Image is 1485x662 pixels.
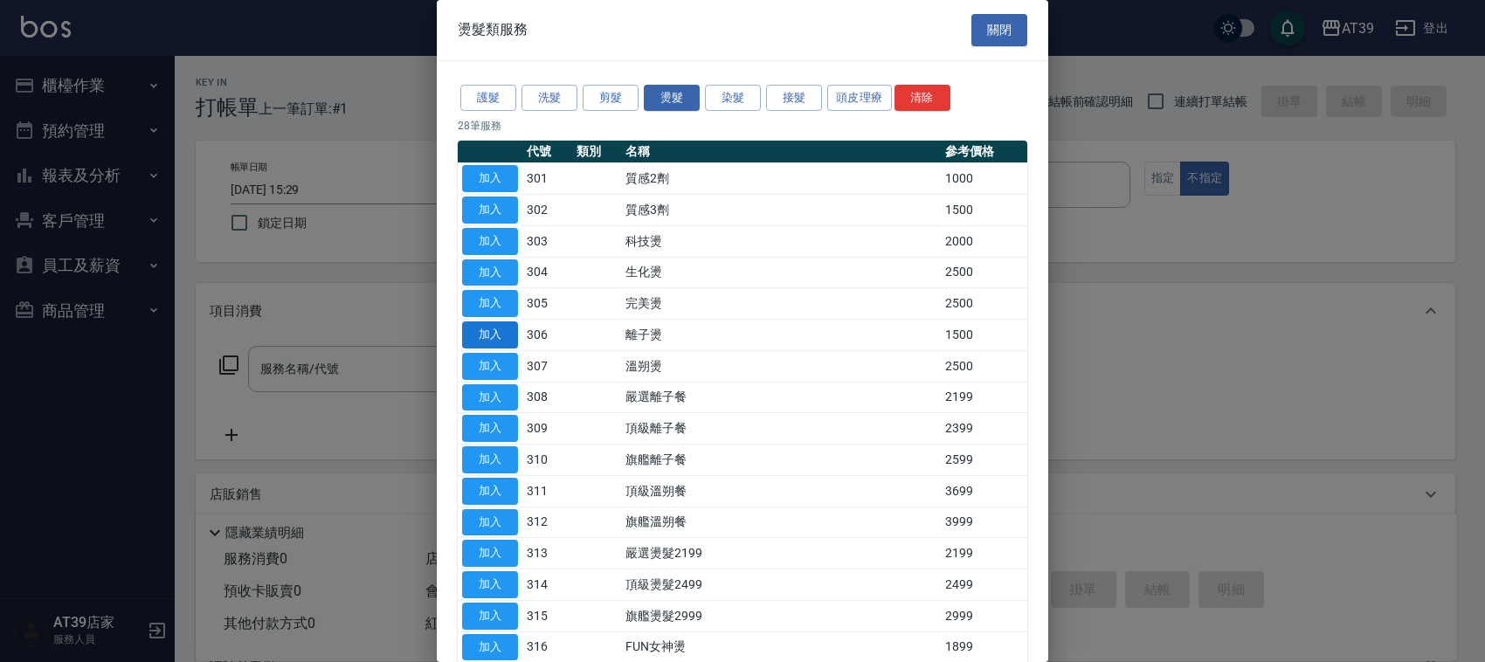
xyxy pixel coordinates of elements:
[941,350,1027,382] td: 2500
[941,600,1027,631] td: 2999
[462,446,518,473] button: 加入
[766,85,822,112] button: 接髮
[462,571,518,598] button: 加入
[522,600,572,631] td: 315
[462,415,518,442] button: 加入
[522,320,572,351] td: 306
[621,163,941,195] td: 質感2劑
[941,320,1027,351] td: 1500
[621,350,941,382] td: 溫朔燙
[522,475,572,507] td: 311
[941,538,1027,569] td: 2199
[644,85,700,112] button: 燙髮
[971,14,1027,46] button: 關閉
[621,257,941,288] td: 生化燙
[621,320,941,351] td: 離子燙
[522,163,572,195] td: 301
[462,228,518,255] button: 加入
[894,85,950,112] button: 清除
[621,225,941,257] td: 科技燙
[941,141,1027,163] th: 參考價格
[462,290,518,317] button: 加入
[522,382,572,413] td: 308
[941,475,1027,507] td: 3699
[705,85,761,112] button: 染髮
[621,141,941,163] th: 名稱
[462,634,518,661] button: 加入
[621,475,941,507] td: 頂級溫朔餐
[621,569,941,601] td: 頂級燙髮2499
[458,118,1027,134] p: 28 筆服務
[462,384,518,411] button: 加入
[522,257,572,288] td: 304
[941,507,1027,538] td: 3999
[462,540,518,567] button: 加入
[621,195,941,226] td: 質感3劑
[583,85,639,112] button: 剪髮
[462,509,518,536] button: 加入
[522,507,572,538] td: 312
[621,288,941,320] td: 完美燙
[522,350,572,382] td: 307
[462,259,518,286] button: 加入
[941,413,1027,445] td: 2399
[621,538,941,569] td: 嚴選燙髮2199
[522,445,572,476] td: 310
[522,569,572,601] td: 314
[522,288,572,320] td: 305
[621,507,941,538] td: 旗艦溫朔餐
[522,225,572,257] td: 303
[462,603,518,630] button: 加入
[941,257,1027,288] td: 2500
[572,141,622,163] th: 類別
[621,445,941,476] td: 旗艦離子餐
[827,85,892,112] button: 頭皮理療
[621,382,941,413] td: 嚴選離子餐
[462,197,518,224] button: 加入
[462,321,518,348] button: 加入
[522,195,572,226] td: 302
[458,21,528,38] span: 燙髮類服務
[460,85,516,112] button: 護髮
[522,413,572,445] td: 309
[621,413,941,445] td: 頂級離子餐
[941,382,1027,413] td: 2199
[941,195,1027,226] td: 1500
[941,445,1027,476] td: 2599
[462,353,518,380] button: 加入
[522,538,572,569] td: 313
[522,141,572,163] th: 代號
[462,165,518,192] button: 加入
[941,163,1027,195] td: 1000
[621,600,941,631] td: 旗艦燙髮2999
[941,225,1027,257] td: 2000
[941,569,1027,601] td: 2499
[521,85,577,112] button: 洗髮
[462,478,518,505] button: 加入
[941,288,1027,320] td: 2500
